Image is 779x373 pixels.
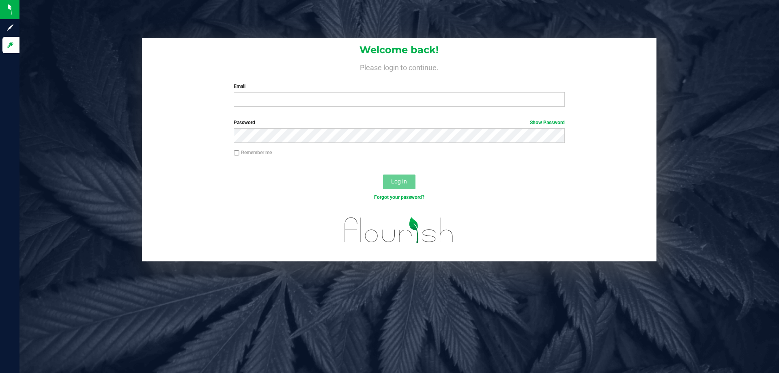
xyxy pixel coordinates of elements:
[6,24,14,32] inline-svg: Sign up
[234,83,564,90] label: Email
[142,62,656,71] h4: Please login to continue.
[234,120,255,125] span: Password
[6,41,14,49] inline-svg: Log in
[530,120,565,125] a: Show Password
[391,178,407,185] span: Log In
[142,45,656,55] h1: Welcome back!
[383,175,415,189] button: Log In
[234,150,239,156] input: Remember me
[374,194,424,200] a: Forgot your password?
[234,149,272,156] label: Remember me
[335,209,463,251] img: flourish_logo.svg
